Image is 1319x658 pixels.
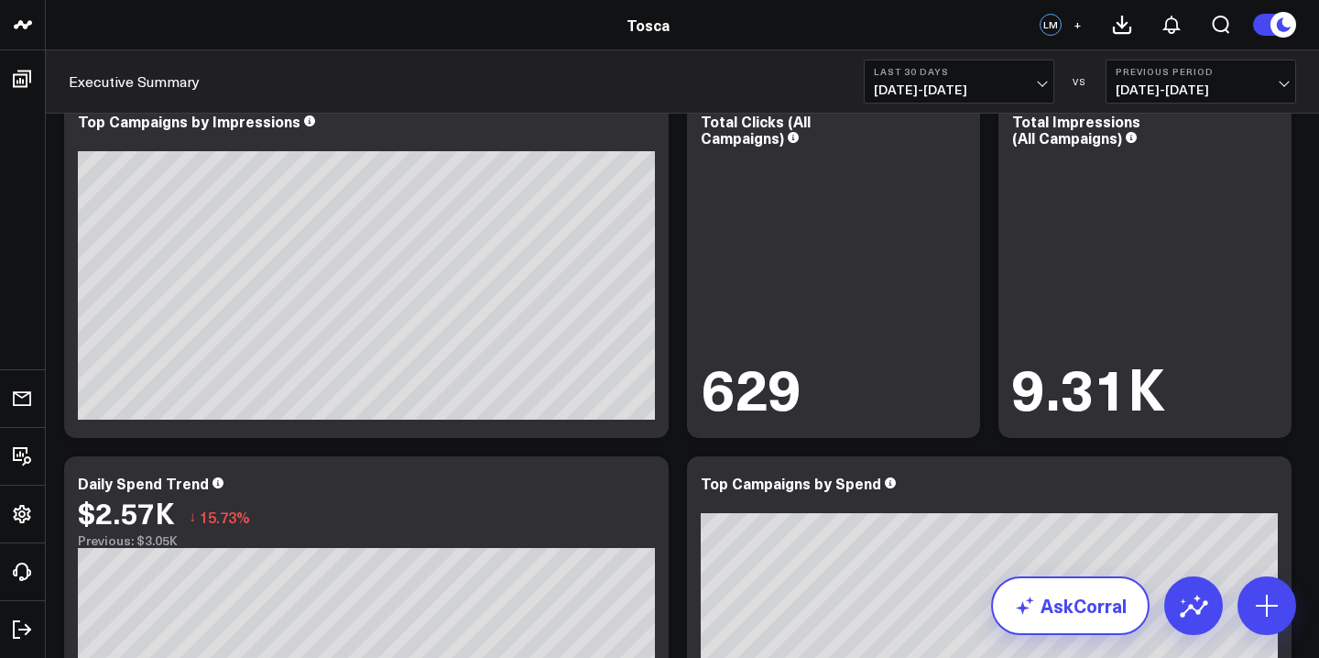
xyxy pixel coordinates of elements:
div: Top Campaigns by Spend [701,473,881,493]
a: Tosca [627,15,670,35]
div: VS [1063,76,1096,87]
div: LM [1040,14,1062,36]
button: + [1066,14,1088,36]
div: 629 [701,358,802,415]
div: 9.31K [1012,358,1165,415]
span: ↓ [189,505,196,529]
div: Previous: $3.05K [78,533,655,548]
span: 15.73% [200,507,250,527]
div: Daily Spend Trend [78,473,209,493]
span: [DATE] - [DATE] [1116,82,1286,97]
div: Total Clicks (All Campaigns) [701,111,811,148]
a: AskCorral [991,576,1150,635]
b: Last 30 Days [874,66,1044,77]
button: Last 30 Days[DATE]-[DATE] [864,60,1054,104]
a: Executive Summary [69,71,200,92]
div: Total Impressions (All Campaigns) [1012,111,1140,148]
button: Previous Period[DATE]-[DATE] [1106,60,1296,104]
div: Top Campaigns by Impressions [78,111,300,131]
span: + [1074,18,1082,31]
div: $2.57K [78,496,175,529]
span: [DATE] - [DATE] [874,82,1044,97]
b: Previous Period [1116,66,1286,77]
